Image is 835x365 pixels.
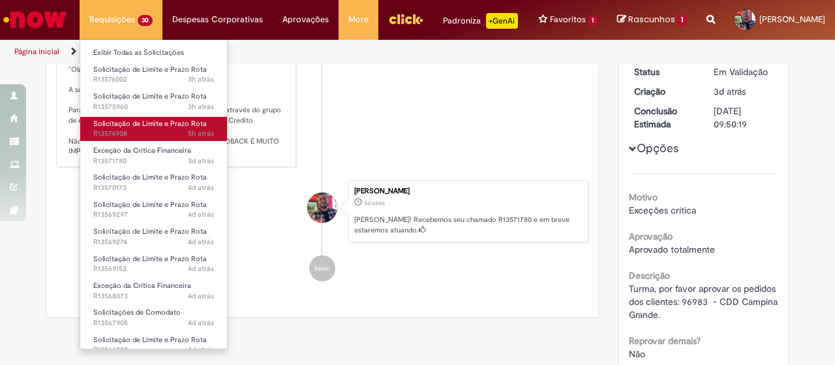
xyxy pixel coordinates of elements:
p: [PERSON_NAME]! Recebemos seu chamado R13571780 e em breve estaremos atuando. [354,215,581,235]
span: 3d atrás [188,156,214,166]
span: Aprovado totalmente [629,244,715,255]
span: [PERSON_NAME] [759,14,825,25]
span: Solicitação de Limite e Prazo Rota [93,172,207,182]
span: Turma, por favor aprovar os pedidos dos clientes: 96983 - CDD Campina Grande. [629,283,780,321]
a: Aberto R13569153 : Solicitação de Limite e Prazo Rota [80,252,227,276]
span: Exceção da Crítica Financeira [93,281,191,291]
span: R13568073 [93,291,214,302]
a: Aberto R13570173 : Solicitação de Limite e Prazo Rota [80,170,227,195]
span: 3d atrás [714,86,746,97]
dt: Status [624,65,705,78]
ul: Requisições [80,39,228,349]
time: 26/09/2025 08:39:03 [188,264,214,274]
a: Rascunhos [617,14,687,26]
time: 26/09/2025 16:50:16 [364,199,385,207]
span: Solicitação de Limite e Prazo Rota [93,119,207,129]
a: Exibir Todas as Solicitações [80,46,227,60]
time: 26/09/2025 16:50:16 [188,156,214,166]
dt: Conclusão Estimada [624,104,705,131]
span: Solicitação de Limite e Prazo Rota [93,335,207,345]
span: Solicitação de Limite e Prazo Rota [93,65,207,74]
a: Aberto R13574908 : Solicitação de Limite e Prazo Rota [80,117,227,141]
time: 25/09/2025 17:01:02 [188,291,214,301]
time: 29/09/2025 11:02:55 [188,102,214,112]
div: 26/09/2025 16:50:16 [714,85,774,98]
ul: Trilhas de página [10,40,547,64]
b: Aprovação [629,230,673,242]
b: Reprovar demais? [629,335,701,347]
a: Aberto R13575960 : Solicitação de Limite e Prazo Rota [80,89,227,114]
span: 4d atrás [188,210,214,219]
time: 29/09/2025 11:07:33 [188,74,214,84]
span: Solicitação de Limite e Prazo Rota [93,200,207,210]
li: Rafael Farias Ribeiro De Oliveira [56,180,588,243]
span: 4d atrás [188,318,214,328]
span: Exceções crítica [629,204,696,216]
time: 29/09/2025 08:24:11 [188,129,214,138]
span: R13566830 [93,345,214,355]
span: R13567905 [93,318,214,328]
span: Favoritos [550,13,586,26]
span: 1 [677,14,687,26]
div: Em Validação [714,65,774,78]
span: R13570173 [93,183,214,193]
span: 4d atrás [188,291,214,301]
div: Rafael Farias Ribeiro De Oliveira [307,193,337,223]
span: Solicitações de Comodato [93,308,181,317]
span: 5h atrás [188,129,214,138]
a: Aberto R13566830 : Solicitação de Limite e Prazo Rota [80,333,227,357]
a: Aberto R13567905 : Solicitações de Comodato [80,306,227,330]
span: More [348,13,369,26]
span: Não [629,348,645,360]
span: Aprovações [282,13,329,26]
span: R13569297 [93,210,214,220]
time: 26/09/2025 11:38:09 [188,183,214,193]
a: Aberto R13571780 : Exceção da Crítica Financeira [80,144,227,168]
p: "Olá, tudo bem? A solicitação foi aprovada. 😀 Para dúvidas e esclarecimentos, conte conosco atrav... [68,45,286,157]
span: Rascunhos [628,13,675,25]
time: 25/09/2025 16:38:43 [188,318,214,328]
span: Solicitação de Limite e Prazo Rota [93,91,207,101]
img: click_logo_yellow_360x200.png [388,9,423,29]
span: R13574908 [93,129,214,139]
a: Aberto R13569274 : Solicitação de Limite e Prazo Rota [80,225,227,249]
a: Aberto R13568073 : Exceção da Crítica Financeira [80,279,227,303]
span: Solicitação de Limite e Prazo Rota [93,227,207,236]
dt: Criação [624,85,705,98]
img: ServiceNow [1,7,68,33]
time: 26/09/2025 09:14:15 [188,210,214,219]
time: 25/09/2025 14:15:25 [188,345,214,355]
span: 1 [588,15,598,26]
time: 26/09/2025 09:09:19 [188,237,214,247]
div: Padroniza [443,13,518,29]
span: 4d atrás [188,183,214,193]
p: +GenAi [486,13,518,29]
b: Motivo [629,191,658,203]
div: [PERSON_NAME] [354,187,581,195]
span: R13575960 [93,102,214,112]
span: Exceção da Crítica Financeira [93,146,191,155]
span: Solicitação de Limite e Prazo Rota [93,254,207,264]
time: 26/09/2025 16:50:16 [714,86,746,97]
span: 3h atrás [188,74,214,84]
span: 4d atrás [188,237,214,247]
b: Descrição [629,270,670,281]
span: R13569274 [93,237,214,247]
div: [DATE] 09:50:19 [714,104,774,131]
a: Página inicial [14,46,59,57]
span: R13576002 [93,74,214,85]
span: Requisições [89,13,135,26]
span: R13569153 [93,264,214,274]
span: 4d atrás [188,264,214,274]
span: 4d atrás [188,345,214,355]
span: Despesas Corporativas [172,13,263,26]
span: 3h atrás [188,102,214,112]
a: Aberto R13569297 : Solicitação de Limite e Prazo Rota [80,198,227,222]
span: R13571780 [93,156,214,167]
a: Aberto R13576002 : Solicitação de Limite e Prazo Rota [80,63,227,87]
span: 30 [138,15,153,26]
span: 3d atrás [364,199,385,207]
